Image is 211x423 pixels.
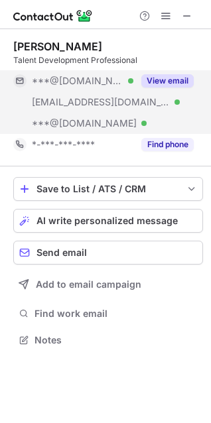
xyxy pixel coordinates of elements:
button: AI write personalized message [13,209,203,233]
button: Send email [13,241,203,265]
span: Send email [36,247,87,258]
span: ***@[DOMAIN_NAME] [32,75,123,87]
span: AI write personalized message [36,215,178,226]
span: ***@[DOMAIN_NAME] [32,117,137,129]
button: Reveal Button [141,138,194,151]
div: Save to List / ATS / CRM [36,184,180,194]
div: [PERSON_NAME] [13,40,102,53]
span: Find work email [35,308,198,320]
button: Reveal Button [141,74,194,88]
div: Talent Development Professional [13,54,203,66]
button: Notes [13,331,203,349]
button: Find work email [13,304,203,323]
span: Notes [35,334,198,346]
img: ContactOut v5.3.10 [13,8,93,24]
button: Add to email campaign [13,272,203,296]
button: save-profile-one-click [13,177,203,201]
span: Add to email campaign [36,279,141,290]
span: [EMAIL_ADDRESS][DOMAIN_NAME] [32,96,170,108]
